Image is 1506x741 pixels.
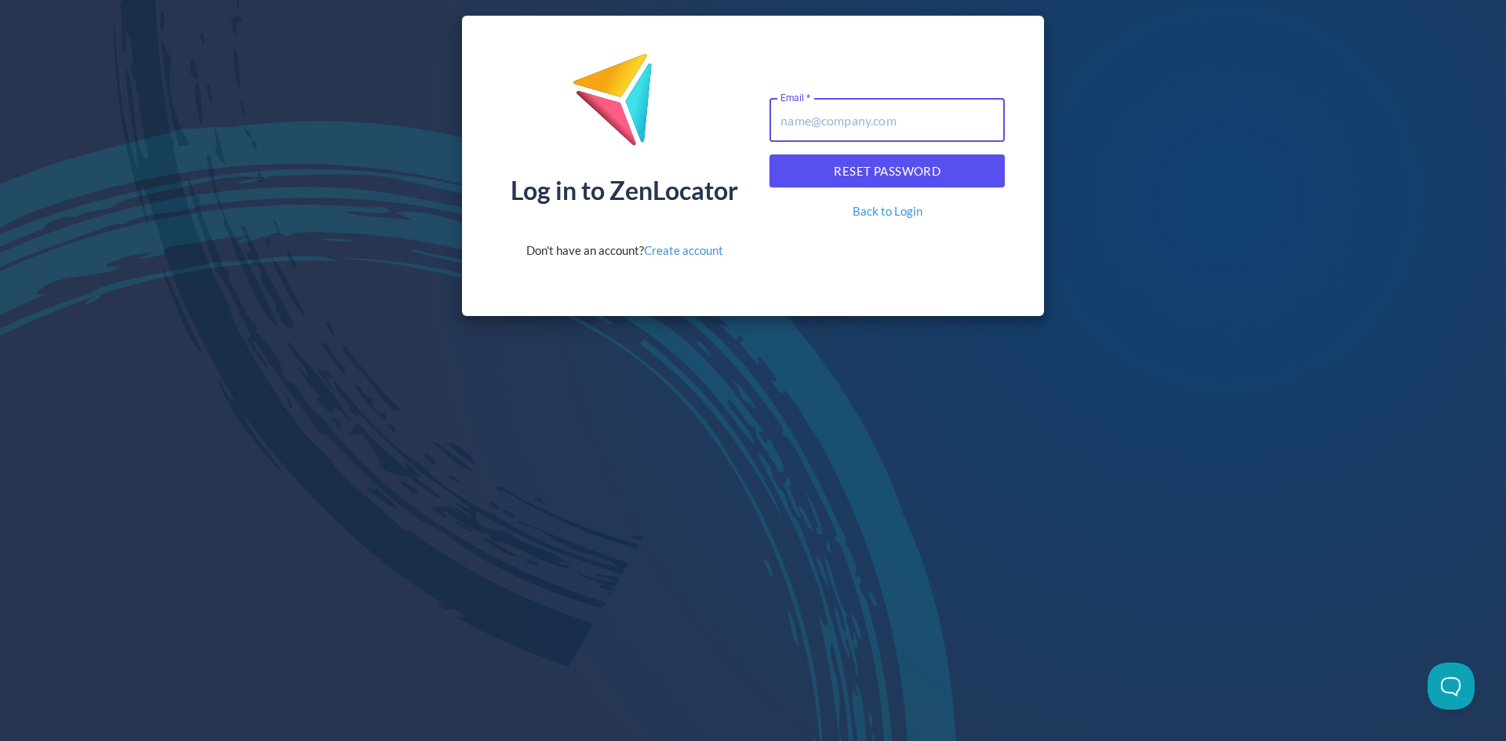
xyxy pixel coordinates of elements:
iframe: Toggle Customer Support [1428,663,1475,710]
a: Back to Login [853,203,922,220]
a: Create account [644,243,723,257]
div: Log in to ZenLocator [511,178,738,203]
img: ZenLocator [572,53,677,158]
span: Reset Password [787,161,988,181]
div: Don't have an account? [526,242,723,259]
input: name@company.com [769,98,1005,142]
button: Reset Password [769,154,1005,187]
